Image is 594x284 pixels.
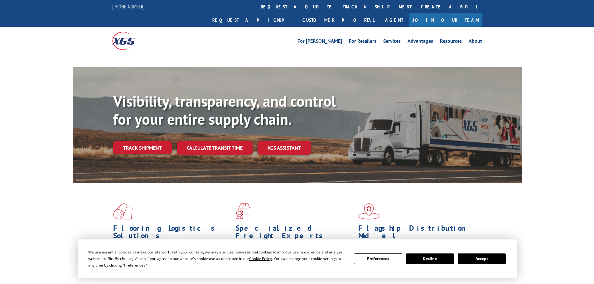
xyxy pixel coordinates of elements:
[112,3,145,10] a: [PHONE_NUMBER]
[297,39,342,46] a: For [PERSON_NAME]
[258,141,311,155] a: XGS ASSISTANT
[236,224,354,243] h1: Specialized Freight Experts
[440,39,462,46] a: Resources
[208,13,298,27] a: Request a pickup
[236,203,250,219] img: xgs-icon-focused-on-flooring-red
[124,262,145,268] span: Preferences
[383,39,401,46] a: Services
[409,13,482,27] a: Join Our Team
[358,203,380,219] img: xgs-icon-flagship-distribution-model-red
[469,39,482,46] a: About
[298,13,379,27] a: Customer Portal
[408,39,433,46] a: Advantages
[349,39,376,46] a: For Retailers
[113,203,133,219] img: xgs-icon-total-supply-chain-intelligence-red
[358,224,476,243] h1: Flagship Distribution Model
[458,253,506,264] button: Accept
[113,141,172,154] a: Track shipment
[406,253,454,264] button: Decline
[113,91,336,129] b: Visibility, transparency, and control for your entire supply chain.
[354,253,402,264] button: Preferences
[88,249,346,268] div: We use essential cookies to make our site work. With your consent, we may also use non-essential ...
[113,224,231,243] h1: Flooring Logistics Solutions
[177,141,253,155] a: Calculate transit time
[78,239,517,278] div: Cookie Consent Prompt
[379,13,409,27] a: Agent
[249,256,272,261] span: Cookie Policy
